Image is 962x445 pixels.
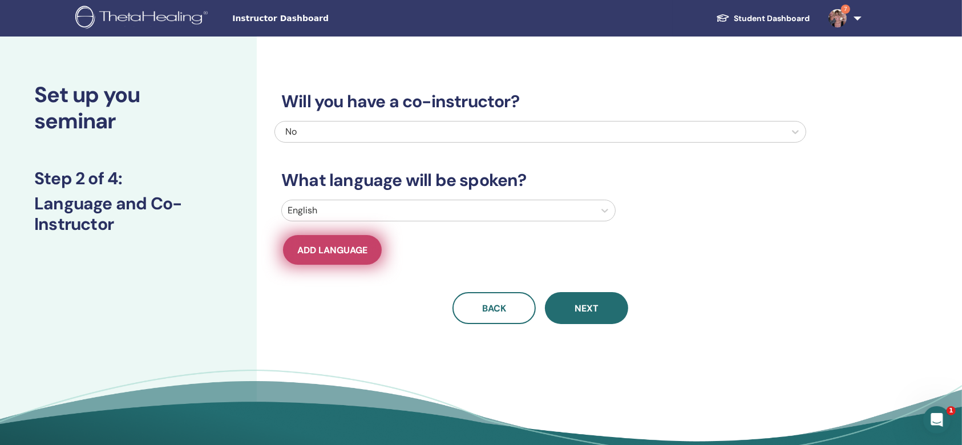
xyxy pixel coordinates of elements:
[575,302,599,314] span: Next
[545,292,628,324] button: Next
[34,193,223,234] h3: Language and Co-Instructor
[283,235,382,265] button: Add language
[841,5,850,14] span: 7
[232,13,403,25] span: Instructor Dashboard
[828,9,847,27] img: default.jpg
[274,170,806,191] h3: What language will be spoken?
[482,302,506,314] span: Back
[297,244,367,256] span: Add language
[34,168,223,189] h3: Step 2 of 4 :
[34,82,223,134] h2: Set up you seminar
[716,13,730,23] img: graduation-cap-white.svg
[285,126,297,137] span: No
[274,91,806,112] h3: Will you have a co-instructor?
[923,406,951,434] iframe: Intercom live chat
[947,406,956,415] span: 1
[75,6,212,31] img: logo.png
[707,8,819,29] a: Student Dashboard
[452,292,536,324] button: Back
